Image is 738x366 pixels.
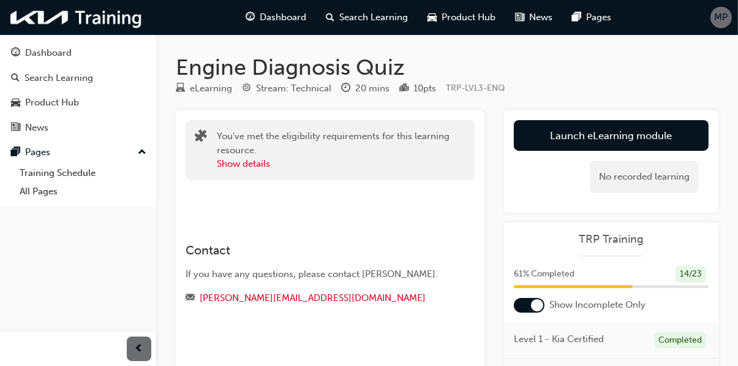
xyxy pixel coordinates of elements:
[341,83,350,94] span: clock-icon
[587,10,612,25] span: Pages
[446,83,505,93] span: Learning resource code
[413,82,436,96] div: 10 pts
[186,243,475,257] h3: Contact
[190,82,232,96] div: eLearning
[5,91,151,114] a: Product Hub
[530,10,553,25] span: News
[341,81,390,96] div: Duration
[24,71,93,85] div: Search Learning
[135,341,144,357] span: prev-icon
[514,120,709,151] a: Launch eLearning module
[6,5,147,30] img: kia-training
[176,54,718,81] h1: Engine Diagnosis Quiz
[25,96,79,110] div: Product Hub
[514,332,604,346] span: Level 1 - Kia Certified
[326,10,335,25] span: search-icon
[399,83,409,94] span: podium-icon
[654,332,706,349] div: Completed
[5,67,151,90] a: Search Learning
[573,10,582,25] span: pages-icon
[516,10,525,25] span: news-icon
[11,48,20,59] span: guage-icon
[5,141,151,164] button: Pages
[176,81,232,96] div: Type
[11,97,20,109] span: car-icon
[256,82,331,96] div: Stream: Technical
[242,81,331,96] div: Stream
[317,5,418,30] a: search-iconSearch Learning
[5,116,151,139] a: News
[25,121,48,135] div: News
[715,10,728,25] span: MP
[676,266,706,283] div: 14 / 23
[442,10,496,25] span: Product Hub
[428,10,437,25] span: car-icon
[11,73,20,84] span: search-icon
[355,82,390,96] div: 20 mins
[11,147,20,158] span: pages-icon
[563,5,622,30] a: pages-iconPages
[217,129,465,171] div: You've met the eligibility requirements for this learning resource.
[186,267,475,281] div: If you have any questions, please contact [PERSON_NAME].
[200,292,426,303] a: [PERSON_NAME][EMAIL_ADDRESS][DOMAIN_NAME]
[260,10,307,25] span: Dashboard
[246,10,255,25] span: guage-icon
[15,164,151,183] a: Training Schedule
[340,10,409,25] span: Search Learning
[138,145,146,161] span: up-icon
[5,39,151,141] button: DashboardSearch LearningProduct HubNews
[25,46,72,60] div: Dashboard
[186,293,195,304] span: email-icon
[590,161,699,193] div: No recorded learning
[506,5,563,30] a: news-iconNews
[5,42,151,64] a: Dashboard
[195,131,207,145] span: puzzle-icon
[176,83,185,94] span: learningResourceType_ELEARNING-icon
[25,145,50,159] div: Pages
[15,182,151,201] a: All Pages
[514,267,574,281] span: 61 % Completed
[514,232,709,246] a: TRP Training
[11,123,20,134] span: news-icon
[710,7,732,28] button: MP
[186,291,475,306] div: Email
[242,83,251,94] span: target-icon
[418,5,506,30] a: car-iconProduct Hub
[549,298,646,312] span: Show Incomplete Only
[399,81,436,96] div: Points
[217,157,270,171] button: Show details
[236,5,317,30] a: guage-iconDashboard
